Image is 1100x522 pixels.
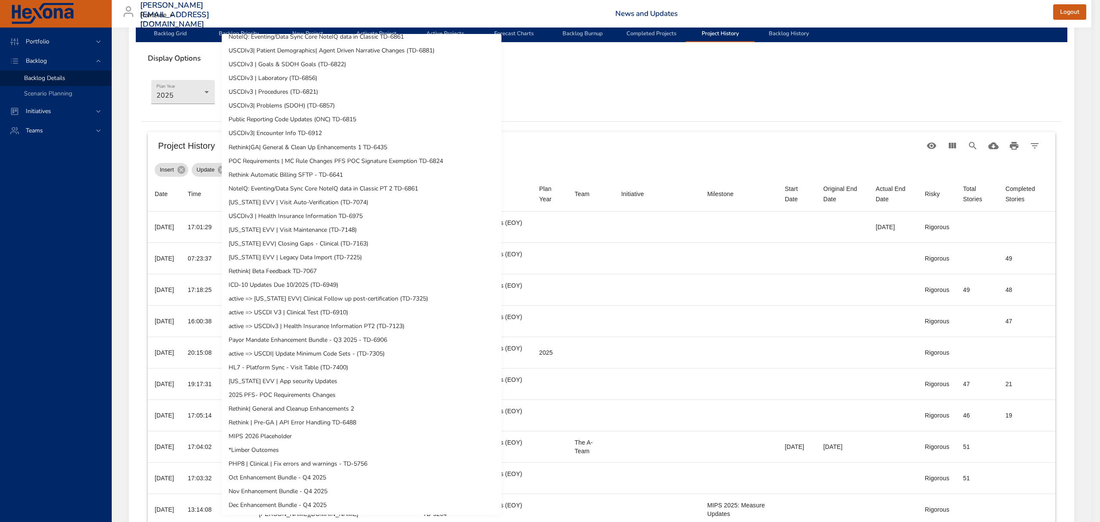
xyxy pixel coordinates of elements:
li: USCDIv3 | Goals & SDOH Goals (TD-6822) [222,58,501,71]
li: USCDIv3 | Procedures (TD-6821) [222,85,501,99]
li: USCDIv3 | Laboratory (TD-6856) [222,71,501,85]
li: Dec Enhancement Bundle - Q4 2025 [222,498,501,512]
li: POC Requirements | MC Rule Changes PFS POC Signature Exemption TD-6824 [222,154,501,168]
li: Rethink | Pre-GA | API Error Handling TD-6488 [222,416,501,430]
li: active => USCDIv3 | Health Insurance Information PT2 (TD-7123) [222,319,501,333]
li: [US_STATE] EVV | App security Updates [222,375,501,388]
li: Rethink Automatic Billing SFTP - TD-6641 [222,168,501,182]
li: NoteIQ: Eventing/Data Sync Core NoteIQ data in Classic PT 2 TD-6861 [222,182,501,196]
li: USCDIv3 | Health Insurance Information TD-6975 [222,209,501,223]
li: PHP8 | Clinical | Fix errors and warnings - TD-5756 [222,457,501,471]
li: USCDIv3| Problems (SDOH) (TD-6857) [222,99,501,113]
li: active => USCDI| Update Minimum Code Sets - (TD-7305) [222,347,501,361]
li: *Limber Outcomes [222,443,501,457]
li: [US_STATE] EVV| Closing Gaps - Clinical (TD-7163) [222,237,501,251]
li: Rethink| General and Cleanup Enhancements 2 [222,402,501,416]
li: MIPS 2026 Placeholder [222,430,501,443]
li: [US_STATE] EVV | Visit Auto-Verification (TD-7074) [222,196,501,209]
li: Public Reporting Code Updates (ONC) TD-6815 [222,113,501,126]
li: USCDIv3| Patient Demographics| Agent Driven Narrative Changes (TD-6881) [222,44,501,58]
li: Payor Mandate Enhancement Bundle - Q3 2025 - TD-6906 [222,333,501,347]
li: 2025 PFS- POC Requirements Changes [222,388,501,402]
li: active => USCDI V3 | Clinical Test (TD-6910) [222,306,501,319]
li: [US_STATE] EVV | Visit Maintenance (TD-7148) [222,223,501,237]
li: Nov Enhancement Bundle - Q4 2025 [222,485,501,498]
li: Rethink| Beta Feedback TD-7067 [222,264,501,278]
li: HL7 - Platform Sync - Visit Table (TD-7400) [222,361,501,375]
li: Rethink|GA| General & Clean Up Enhancements 1 TD-6435 [222,141,501,154]
li: ICD-10 Updates Due 10/2025 (TD-6949) [222,278,501,292]
li: [US_STATE] EVV | Legacy Data Import (TD-7225) [222,251,501,264]
li: NoteIQ: Eventing/Data Sync Core NoteIQ data in Classic TD-6861 [222,30,501,44]
li: active => [US_STATE] EVV| Clinical Follow up post-certification (TD-7325) [222,292,501,306]
li: Oct Enhancement Bundle - Q4 2025 [222,471,501,485]
li: USCDIv3| Encounter Info TD-6912 [222,126,501,140]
